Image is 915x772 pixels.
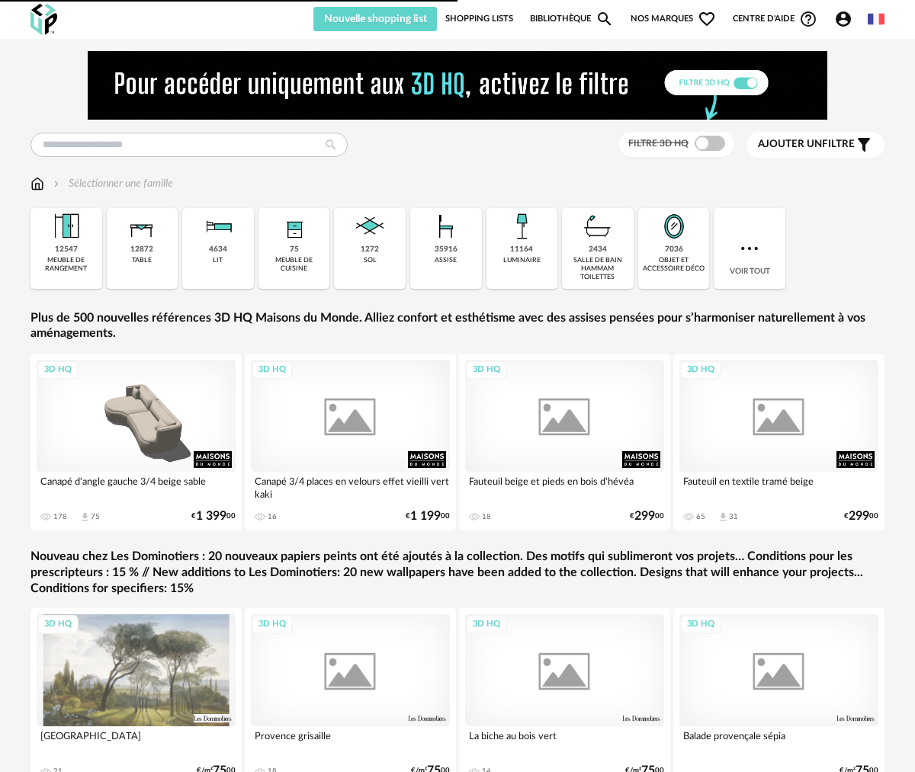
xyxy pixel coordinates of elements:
[290,245,299,255] div: 75
[510,245,533,255] div: 11164
[213,256,223,264] div: lit
[37,360,79,380] div: 3D HQ
[680,615,721,634] div: 3D HQ
[252,615,293,634] div: 3D HQ
[466,615,507,634] div: 3D HQ
[718,511,729,523] span: Download icon
[79,511,91,523] span: Download icon
[746,132,884,158] button: Ajouter unfiltre Filter icon
[428,208,464,245] img: Assise.png
[482,512,491,521] div: 18
[263,256,326,274] div: meuble de cuisine
[673,354,884,530] a: 3D HQ Fauteuil en textile tramé beige 65 Download icon 31 €29900
[435,256,457,264] div: assise
[352,208,388,245] img: Sol.png
[530,7,614,31] a: BibliothèqueMagnify icon
[91,512,100,521] div: 75
[628,139,689,148] span: Filtre 3D HQ
[733,10,817,28] span: Centre d'aideHelp Circle Outline icon
[50,176,63,191] img: svg+xml;base64,PHN2ZyB3aWR0aD0iMTYiIGhlaWdodD0iMTYiIHZpZXdCb3g9IjAgMCAxNiAxNiIgZmlsbD0ibm9uZSIgeG...
[834,10,859,28] span: Account Circle icon
[799,10,817,28] span: Help Circle Outline icon
[48,208,85,245] img: Meuble%20de%20rangement.png
[30,354,242,530] a: 3D HQ Canapé d'angle gauche 3/4 beige sable 178 Download icon 75 €1 39900
[696,512,705,521] div: 65
[435,245,457,255] div: 35916
[844,511,878,521] div: € 00
[30,4,57,35] img: OXP
[55,245,78,255] div: 12547
[251,726,450,757] div: Provence grisaille
[445,7,513,31] a: Shopping Lists
[758,139,822,149] span: Ajouter un
[758,138,855,151] span: filtre
[37,615,79,634] div: 3D HQ
[30,176,44,191] img: svg+xml;base64,PHN2ZyB3aWR0aD0iMTYiIGhlaWdodD0iMTciIHZpZXdCb3g9IjAgMCAxNiAxNyIgZmlsbD0ibm9uZSIgeG...
[252,360,293,380] div: 3D HQ
[30,310,884,342] a: Plus de 500 nouvelles références 3D HQ Maisons du Monde. Alliez confort et esthétisme avec des as...
[567,256,629,282] div: salle de bain hammam toilettes
[503,256,541,264] div: luminaire
[130,245,153,255] div: 12872
[656,208,692,245] img: Miroir.png
[361,245,379,255] div: 1272
[579,208,616,245] img: Salle%20de%20bain.png
[124,208,160,245] img: Table.png
[714,208,785,289] div: Voir tout
[680,360,721,380] div: 3D HQ
[406,511,450,521] div: € 00
[410,511,441,521] span: 1 199
[209,245,227,255] div: 4634
[589,245,607,255] div: 2434
[737,236,762,261] img: more.7b13dc1.svg
[643,256,705,274] div: objet et accessoire déco
[132,256,152,264] div: table
[729,512,738,521] div: 31
[679,472,878,502] div: Fauteuil en textile tramé beige
[37,726,236,757] div: [GEOGRAPHIC_DATA]
[88,51,827,120] img: NEW%20NEW%20HQ%20NEW_V1.gif
[834,10,852,28] span: Account Circle icon
[634,511,655,521] span: 299
[631,7,716,31] span: Nos marques
[465,726,664,757] div: La biche au bois vert
[465,472,664,502] div: Fauteuil beige et pieds en bois d'hévéa
[313,7,437,31] button: Nouvelle shopping list
[200,208,236,245] img: Literie.png
[849,511,869,521] span: 299
[679,726,878,757] div: Balade provençale sépia
[268,512,277,521] div: 16
[630,511,664,521] div: € 00
[191,511,236,521] div: € 00
[459,354,670,530] a: 3D HQ Fauteuil beige et pieds en bois d'hévéa 18 €29900
[35,256,98,274] div: meuble de rangement
[53,512,67,521] div: 178
[665,245,683,255] div: 7036
[37,472,236,502] div: Canapé d'angle gauche 3/4 beige sable
[196,511,226,521] span: 1 399
[503,208,540,245] img: Luminaire.png
[698,10,716,28] span: Heart Outline icon
[324,14,427,24] span: Nouvelle shopping list
[276,208,313,245] img: Rangement.png
[466,360,507,380] div: 3D HQ
[855,136,873,154] span: Filter icon
[596,10,614,28] span: Magnify icon
[245,354,456,530] a: 3D HQ Canapé 3/4 places en velours effet vieilli vert kaki 16 €1 19900
[30,549,884,596] a: Nouveau chez Les Dominotiers : 20 nouveaux papiers peints ont été ajoutés à la collection. Des mo...
[868,11,884,27] img: fr
[364,256,377,264] div: sol
[251,472,450,502] div: Canapé 3/4 places en velours effet vieilli vert kaki
[50,176,173,191] div: Sélectionner une famille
